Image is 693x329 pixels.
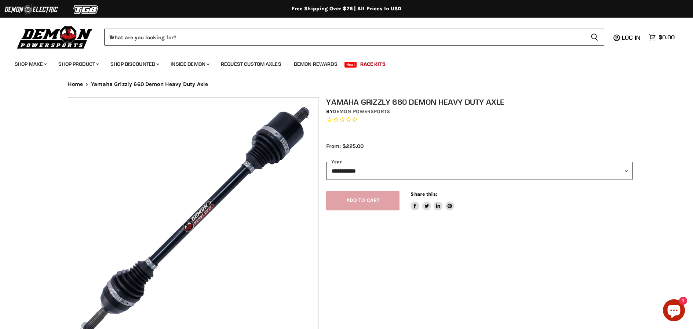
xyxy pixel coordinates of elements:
[53,81,640,87] nav: Breadcrumbs
[326,143,364,149] span: From: $225.00
[59,3,114,17] img: TGB Logo 2
[53,6,640,12] div: Free Shipping Over $75 | All Prices In USD
[326,116,633,124] span: Rated 0.0 out of 5 stars 0 reviews
[622,34,641,41] span: Log in
[288,57,343,72] a: Demon Rewards
[645,32,678,43] a: $0.00
[104,29,585,46] input: When autocomplete results are available use up and down arrows to review and enter to select
[585,29,604,46] button: Search
[91,81,208,87] span: Yamaha Grizzly 660 Demon Heavy Duty Axle
[53,57,103,72] a: Shop Product
[104,29,604,46] form: Product
[619,34,645,41] a: Log in
[659,34,675,41] span: $0.00
[9,54,673,72] ul: Main menu
[326,108,633,116] div: by
[333,108,390,115] a: Demon Powersports
[105,57,164,72] a: Shop Discounted
[411,191,454,210] aside: Share this:
[661,299,687,323] inbox-online-store-chat: Shopify online store chat
[68,81,83,87] a: Home
[344,62,357,68] span: New!
[9,57,51,72] a: Shop Make
[15,24,95,50] img: Demon Powersports
[411,191,437,197] span: Share this:
[165,57,214,72] a: Inside Demon
[355,57,391,72] a: Race Kits
[326,162,633,180] select: year
[4,3,59,17] img: Demon Electric Logo 2
[326,97,633,106] h1: Yamaha Grizzly 660 Demon Heavy Duty Axle
[215,57,287,72] a: Request Custom Axles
